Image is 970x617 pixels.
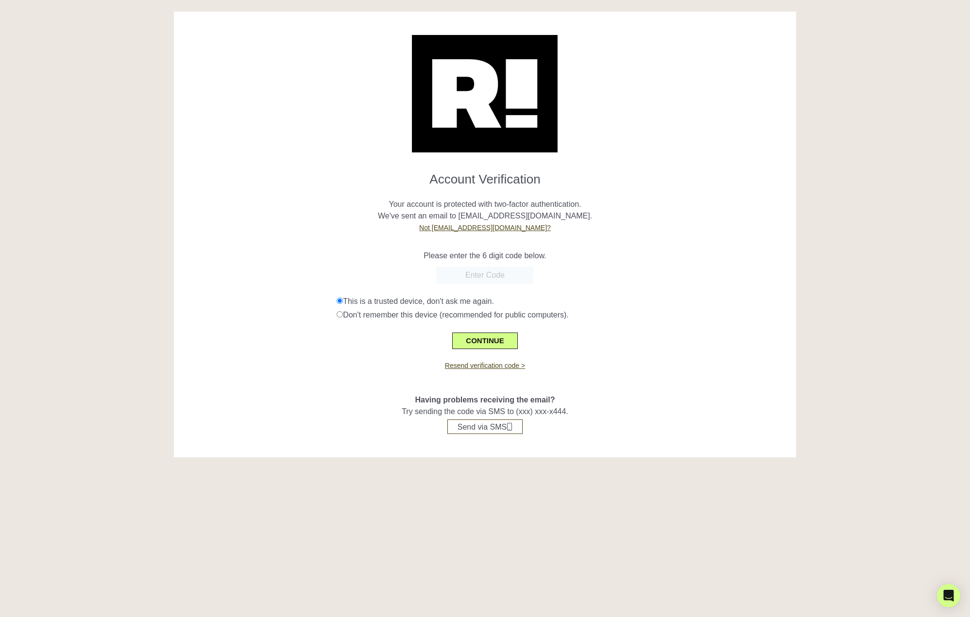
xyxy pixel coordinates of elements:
[181,371,789,434] div: Try sending the code via SMS to (xxx) xxx-x444.
[436,267,533,284] input: Enter Code
[415,396,555,404] span: Having problems receiving the email?
[412,35,558,152] img: Retention.com
[419,224,551,232] a: Not [EMAIL_ADDRESS][DOMAIN_NAME]?
[181,164,789,187] h1: Account Verification
[337,296,789,307] div: This is a trusted device, don't ask me again.
[445,362,525,369] a: Resend verification code >
[181,250,789,262] p: Please enter the 6 digit code below.
[181,187,789,233] p: Your account is protected with two-factor authentication. We've sent an email to [EMAIL_ADDRESS][...
[937,584,960,607] div: Open Intercom Messenger
[447,419,523,434] button: Send via SMS
[337,309,789,321] div: Don't remember this device (recommended for public computers).
[452,333,517,349] button: CONTINUE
